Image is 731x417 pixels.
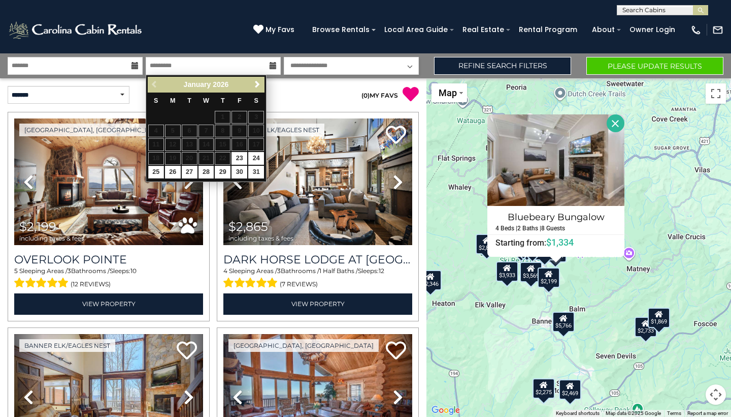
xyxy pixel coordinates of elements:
span: Friday [238,97,242,104]
a: 28 [198,166,214,178]
a: Bluebeary Bungalow 4 Beds | 2 Baths | 8 Guests Starting from:$1,334 [487,206,624,248]
span: 1 Half Baths / [319,267,358,275]
a: My Favs [253,24,297,36]
span: My Favs [265,24,294,35]
span: ( ) [361,92,370,99]
img: Bluebeary Bungalow [487,114,624,206]
span: including taxes & fees [228,235,293,242]
span: (7 reviews) [280,278,318,291]
img: thumbnail_163477009.jpeg [14,118,203,245]
img: phone-regular-white.png [690,24,702,36]
span: Next [253,80,261,88]
span: Sunday [154,97,158,104]
span: $1,334 [546,237,574,248]
a: Open this area in Google Maps (opens a new window) [429,404,462,417]
a: Rental Program [514,22,582,38]
a: Local Area Guide [379,22,453,38]
span: 3 [68,267,71,275]
a: Banner Elk/Eagles Nest [19,339,115,352]
a: Banner Elk/Eagles Nest [228,124,324,136]
h5: 2 Baths | [517,225,541,232]
a: 30 [231,166,247,178]
a: Next [251,78,263,91]
span: Monday [170,97,176,104]
a: Browse Rentals [307,22,375,38]
span: Saturday [254,97,258,104]
span: January [184,80,211,88]
div: $2,199 [538,267,560,288]
button: Close [607,114,624,132]
img: mail-regular-white.png [712,24,723,36]
a: 23 [231,152,247,165]
span: Thursday [221,97,225,104]
a: [GEOGRAPHIC_DATA], [GEOGRAPHIC_DATA] [228,339,379,352]
div: Sleeping Areas / Bathrooms / Sleeps: [14,266,203,291]
a: Add to favorites [386,125,406,146]
span: 12 [379,267,384,275]
div: $3,933 [496,261,518,282]
div: $2,865 [476,234,498,254]
span: 2026 [213,80,228,88]
img: thumbnail_164375639.jpeg [223,118,412,245]
span: (12 reviews) [71,278,111,291]
img: Google [429,404,462,417]
span: Tuesday [187,97,191,104]
div: $2,733 [635,317,657,337]
a: 27 [182,166,197,178]
a: Refine Search Filters [434,57,571,75]
h3: Dark Horse Lodge at Eagles Nest [223,253,412,266]
h5: 8 Guests [541,225,565,232]
a: Dark Horse Lodge at [GEOGRAPHIC_DATA] [223,253,412,266]
button: Change map style [431,83,467,102]
a: Real Estate [457,22,509,38]
span: Wednesday [203,97,209,104]
span: 4 [223,267,227,275]
div: $2,275 [533,378,555,399]
span: 10 [130,267,137,275]
div: $5,766 [552,312,575,332]
div: Sleeping Areas / Bathrooms / Sleeps: [223,266,412,291]
img: White-1-2.png [8,20,145,40]
a: 25 [148,166,164,178]
div: $2,346 [419,270,442,290]
a: View Property [223,293,412,314]
h5: 4 Beds | [495,225,517,232]
a: Terms (opens in new tab) [667,410,681,416]
a: 26 [165,166,181,178]
span: Map [439,87,457,98]
span: 0 [363,92,368,99]
button: Please Update Results [586,57,723,75]
div: $3,569 [520,262,542,282]
a: Overlook Pointe [14,253,203,266]
a: [GEOGRAPHIC_DATA], [GEOGRAPHIC_DATA] [19,124,170,136]
button: Map camera controls [706,384,726,405]
a: Add to favorites [177,340,197,362]
span: $2,865 [228,219,268,234]
h6: Starting from: [488,237,624,248]
span: Map data ©2025 Google [606,410,661,416]
h4: Bluebeary Bungalow [488,209,624,225]
span: $2,199 [19,219,56,234]
a: 29 [215,166,230,178]
button: Toggle fullscreen view [706,83,726,104]
a: (0)MY FAVS [361,92,398,99]
span: including taxes & fees [19,235,84,242]
a: 24 [248,152,264,165]
a: Add to favorites [386,340,406,362]
a: 31 [248,166,264,178]
span: 3 [277,267,281,275]
button: Keyboard shortcuts [556,410,600,417]
a: View Property [14,293,203,314]
div: $1,869 [648,308,670,328]
span: 5 [14,267,18,275]
a: About [587,22,620,38]
div: $2,469 [559,379,581,400]
a: Owner Login [624,22,680,38]
a: Report a map error [687,410,728,416]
